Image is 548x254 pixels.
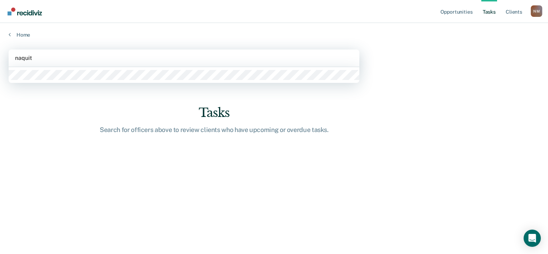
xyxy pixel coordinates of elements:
[531,5,542,17] button: Profile dropdown button
[524,230,541,247] div: Open Intercom Messenger
[99,126,329,134] div: Search for officers above to review clients who have upcoming or overdue tasks.
[8,8,42,15] img: Recidiviz
[9,32,539,38] a: Home
[531,5,542,17] div: N M
[99,105,329,120] div: Tasks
